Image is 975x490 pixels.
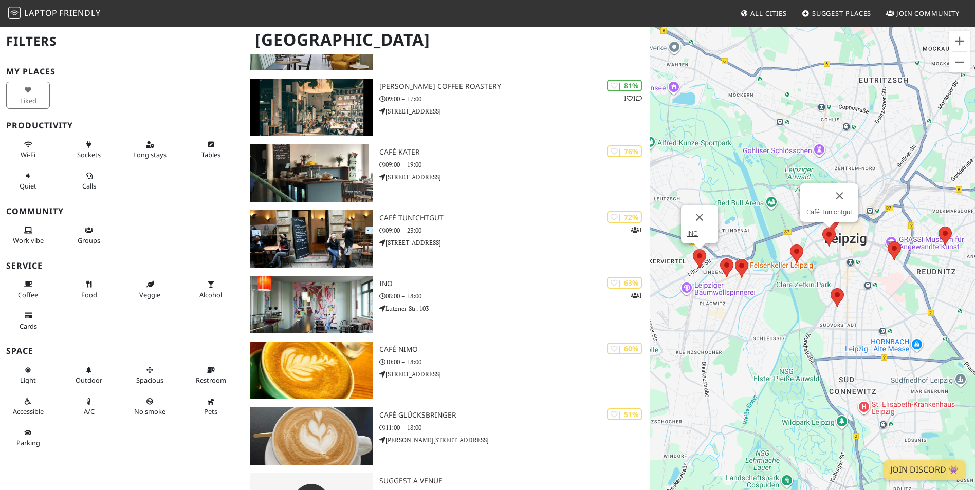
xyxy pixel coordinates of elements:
[6,424,50,451] button: Parking
[250,210,373,268] img: Café Tunichtgut
[128,393,172,420] button: No smoke
[687,205,712,230] button: Schließen
[16,438,40,447] span: Parking
[139,290,160,299] span: Veggie
[244,407,650,465] a: Café Glücksbringer | 51% Café Glücksbringer 11:00 – 18:00 [PERSON_NAME][STREET_ADDRESS]
[250,79,373,136] img: Franz Morish Coffee Roastery
[59,7,100,18] span: Friendly
[623,93,642,103] p: 1 1
[201,150,220,159] span: Work-friendly tables
[67,393,111,420] button: A/C
[6,167,50,195] button: Quiet
[607,145,642,157] div: | 76%
[896,9,960,18] span: Join Community
[6,393,50,420] button: Accessible
[631,225,642,235] p: 1
[76,375,102,385] span: Outdoor area
[6,261,237,271] h3: Service
[6,26,237,57] h2: Filters
[379,477,650,485] h3: Suggest a Venue
[8,5,101,23] a: LaptopFriendly LaptopFriendly
[244,210,650,268] a: Café Tunichtgut | 72% 1 Café Tunichtgut 09:00 – 23:00 [STREET_ADDRESS]
[67,222,111,249] button: Groups
[631,291,642,300] p: 1
[806,208,852,216] a: Café Tunichtgut
[189,276,233,303] button: Alcohol
[77,150,101,159] span: Power sockets
[379,225,650,235] p: 09:00 – 23:00
[20,375,36,385] span: Natural light
[18,290,38,299] span: Coffee
[607,277,642,289] div: | 63%
[607,211,642,223] div: | 72%
[687,230,698,237] a: INO
[82,181,96,191] span: Video/audio calls
[84,407,95,416] span: Air conditioned
[128,136,172,163] button: Long stays
[6,136,50,163] button: Wi-Fi
[136,375,163,385] span: Spacious
[798,4,876,23] a: Suggest Places
[6,121,237,130] h3: Productivity
[379,435,650,445] p: [PERSON_NAME][STREET_ADDRESS]
[13,407,44,416] span: Accessible
[78,236,100,245] span: Group tables
[379,369,650,379] p: [STREET_ADDRESS]
[247,26,648,54] h1: [GEOGRAPHIC_DATA]
[244,144,650,202] a: Café Kater | 76% Café Kater 09:00 – 19:00 [STREET_ADDRESS]
[607,343,642,354] div: | 60%
[882,4,964,23] a: Join Community
[812,9,872,18] span: Suggest Places
[244,276,650,333] a: INO | 63% 1 INO 08:00 – 18:00 Lützner Str. 103
[379,423,650,432] p: 11:00 – 18:00
[13,236,44,245] span: People working
[379,106,650,116] p: [STREET_ADDRESS]
[607,408,642,420] div: | 51%
[199,290,222,299] span: Alcohol
[379,304,650,313] p: Lützner Str. 103
[6,276,50,303] button: Coffee
[6,222,50,249] button: Work vibe
[379,345,650,354] h3: Café NiMo
[250,342,373,399] img: Café NiMo
[949,31,970,51] button: Vergrößern
[6,346,237,356] h3: Space
[67,276,111,303] button: Food
[750,9,787,18] span: All Cities
[379,238,650,248] p: [STREET_ADDRESS]
[189,393,233,420] button: Pets
[20,181,36,191] span: Quiet
[244,79,650,136] a: Franz Morish Coffee Roastery | 81% 11 [PERSON_NAME] Coffee Roastery 09:00 – 17:00 [STREET_ADDRESS]
[67,167,111,195] button: Calls
[379,411,650,420] h3: Café Glücksbringer
[379,160,650,169] p: 09:00 – 19:00
[250,144,373,202] img: Café Kater
[379,94,650,104] p: 09:00 – 17:00
[379,148,650,157] h3: Café Kater
[134,407,165,416] span: Smoke free
[379,279,650,288] h3: INO
[949,52,970,72] button: Verkleinern
[379,291,650,301] p: 08:00 – 18:00
[128,276,172,303] button: Veggie
[133,150,167,159] span: Long stays
[6,307,50,334] button: Cards
[128,362,172,389] button: Spacious
[244,342,650,399] a: Café NiMo | 60% Café NiMo 10:00 – 18:00 [STREET_ADDRESS]
[24,7,58,18] span: Laptop
[6,362,50,389] button: Light
[67,136,111,163] button: Sockets
[204,407,217,416] span: Pet friendly
[81,290,97,299] span: Food
[67,362,111,389] button: Outdoor
[736,4,791,23] a: All Cities
[250,276,373,333] img: INO
[827,183,852,208] button: Schließen
[379,357,650,367] p: 10:00 – 18:00
[6,206,237,216] h3: Community
[379,214,650,222] h3: Café Tunichtgut
[379,82,650,91] h3: [PERSON_NAME] Coffee Roastery
[189,136,233,163] button: Tables
[8,7,21,19] img: LaptopFriendly
[21,150,35,159] span: Stable Wi-Fi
